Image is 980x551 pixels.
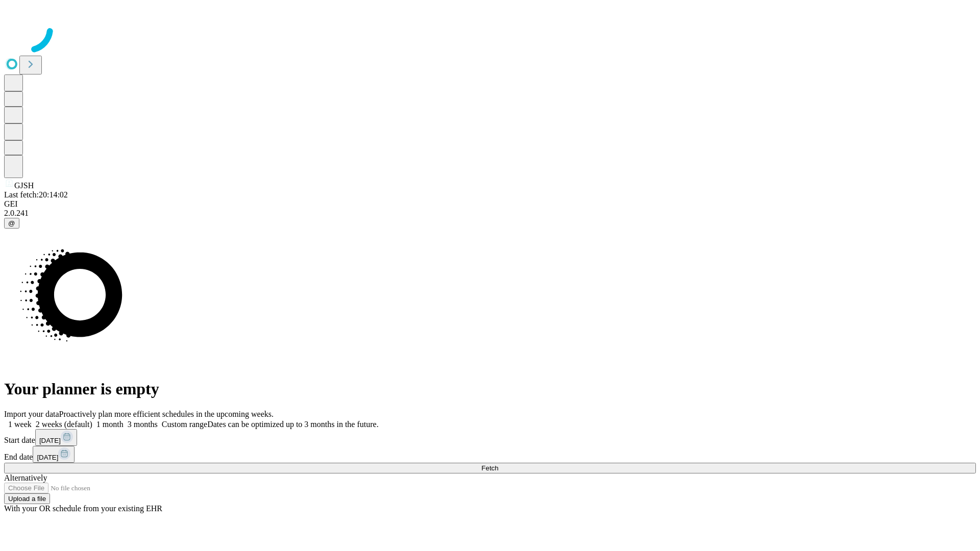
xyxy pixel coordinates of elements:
[37,454,58,461] span: [DATE]
[36,420,92,429] span: 2 weeks (default)
[96,420,124,429] span: 1 month
[4,504,162,513] span: With your OR schedule from your existing EHR
[481,464,498,472] span: Fetch
[4,473,47,482] span: Alternatively
[33,446,75,463] button: [DATE]
[4,493,50,504] button: Upload a file
[207,420,378,429] span: Dates can be optimized up to 3 months in the future.
[162,420,207,429] span: Custom range
[39,437,61,444] span: [DATE]
[59,410,274,418] span: Proactively plan more efficient schedules in the upcoming weeks.
[4,380,976,398] h1: Your planner is empty
[4,410,59,418] span: Import your data
[14,181,34,190] span: GJSH
[8,219,15,227] span: @
[4,446,976,463] div: End date
[4,463,976,473] button: Fetch
[35,429,77,446] button: [DATE]
[4,190,68,199] span: Last fetch: 20:14:02
[128,420,158,429] span: 3 months
[4,218,19,229] button: @
[4,429,976,446] div: Start date
[4,209,976,218] div: 2.0.241
[8,420,32,429] span: 1 week
[4,199,976,209] div: GEI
